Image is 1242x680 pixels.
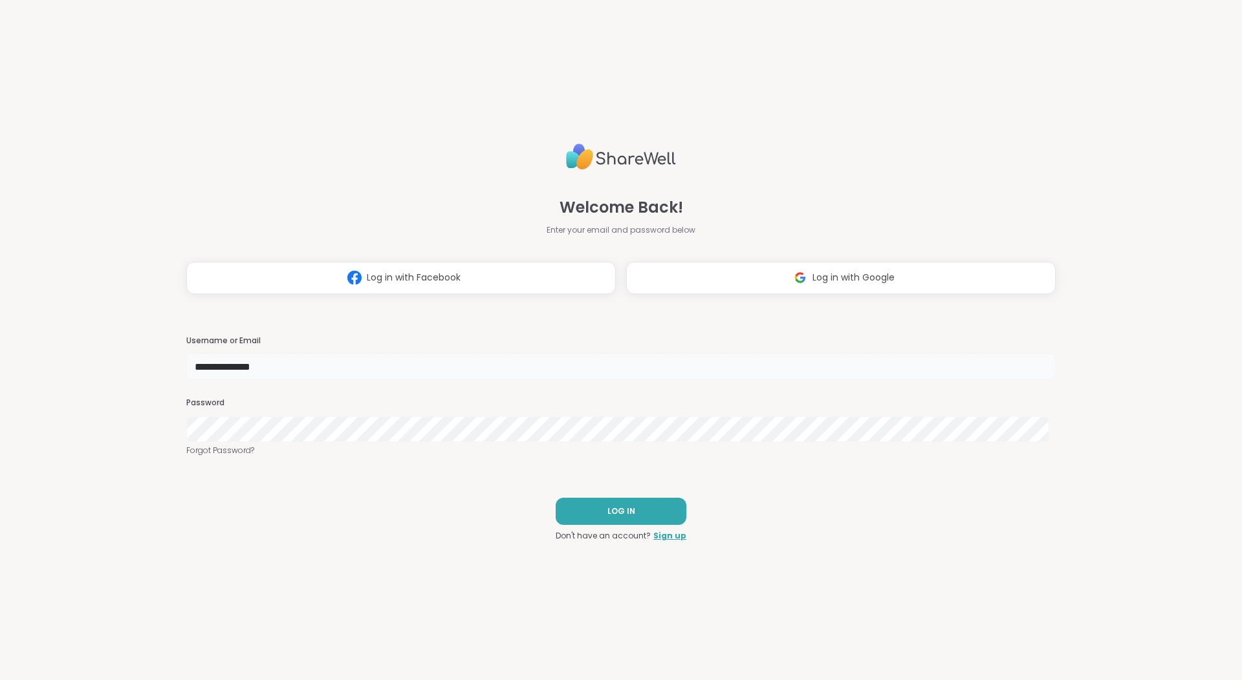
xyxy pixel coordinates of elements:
img: ShareWell Logomark [342,266,367,290]
button: LOG IN [556,498,686,525]
span: LOG IN [607,505,635,517]
span: Log in with Facebook [367,271,461,284]
h3: Username or Email [186,335,1056,346]
span: Welcome Back! [560,196,683,219]
h3: Password [186,398,1056,409]
span: Don't have an account? [556,530,651,542]
a: Forgot Password? [186,445,1056,456]
img: ShareWell Logomark [788,266,812,290]
button: Log in with Facebook [186,262,616,294]
span: Log in with Google [812,271,895,284]
button: Log in with Google [626,262,1056,294]
a: Sign up [653,530,686,542]
span: Enter your email and password below [547,224,695,236]
img: ShareWell Logo [566,138,676,175]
